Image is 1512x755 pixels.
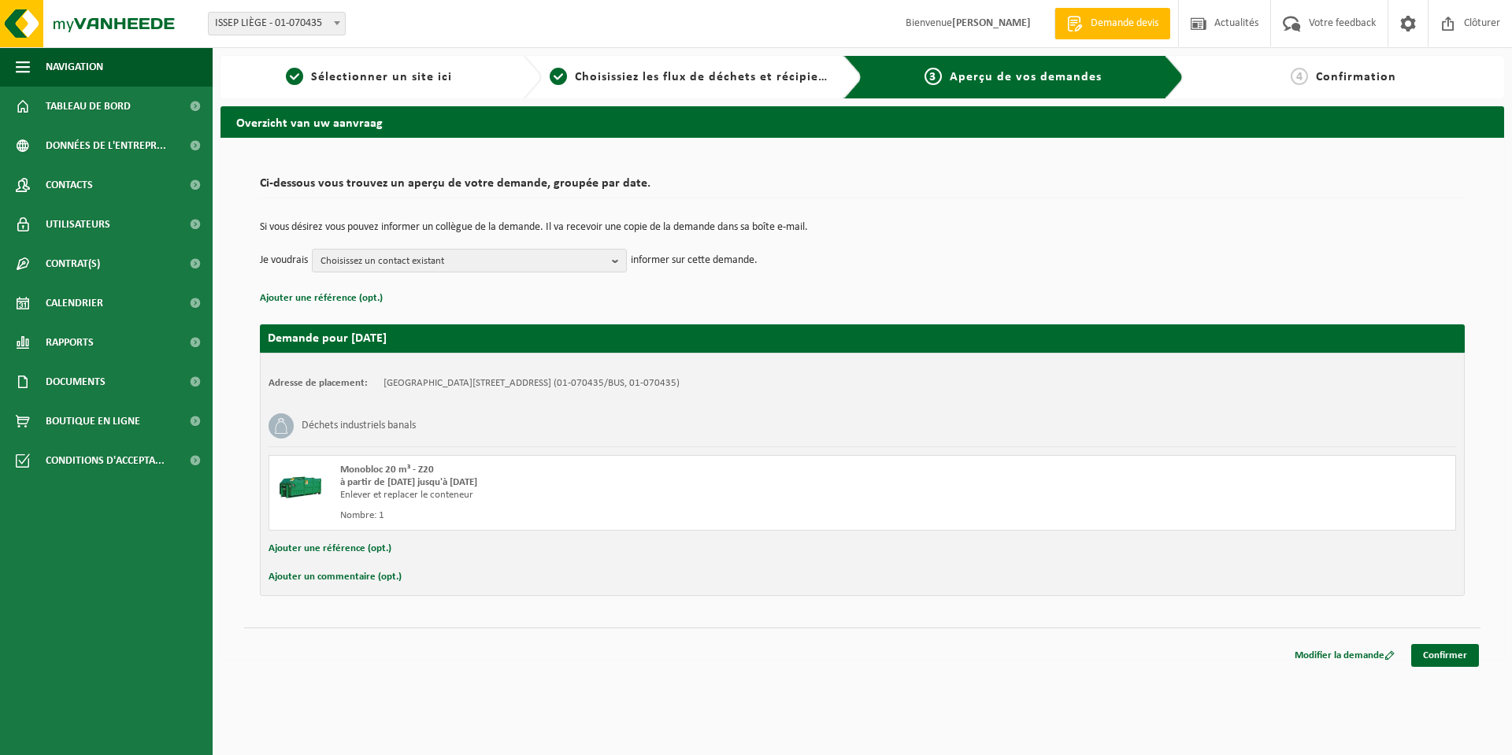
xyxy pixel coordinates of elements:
[302,413,416,439] h3: Déchets industriels banals
[311,71,452,83] span: Sélectionner un site ici
[550,68,567,85] span: 2
[550,68,832,87] a: 2Choisissiez les flux de déchets et récipients
[46,47,103,87] span: Navigation
[46,244,100,283] span: Contrat(s)
[269,567,402,587] button: Ajouter un commentaire (opt.)
[340,489,925,501] div: Enlever et replacer le conteneur
[952,17,1031,29] strong: [PERSON_NAME]
[209,13,345,35] span: ISSEP LIÈGE - 01-070435
[1283,644,1406,667] a: Modifier la demande
[260,222,1465,233] p: Si vous désirez vous pouvez informer un collègue de la demande. Il va recevoir une copie de la de...
[1316,71,1396,83] span: Confirmation
[46,165,93,205] span: Contacts
[208,12,346,35] span: ISSEP LIÈGE - 01-070435
[631,249,758,272] p: informer sur cette demande.
[269,538,391,559] button: Ajouter une référence (opt.)
[340,464,434,475] span: Monobloc 20 m³ - Z20
[46,283,103,323] span: Calendrier
[228,68,510,87] a: 1Sélectionner un site ici
[1291,68,1308,85] span: 4
[384,377,680,390] td: [GEOGRAPHIC_DATA][STREET_ADDRESS] (01-070435/BUS, 01-070435)
[220,106,1504,137] h2: Overzicht van uw aanvraag
[260,249,308,272] p: Je voudrais
[950,71,1102,83] span: Aperçu de vos demandes
[277,464,324,511] img: HK-XZ-20-GN-00.png
[312,249,627,272] button: Choisissez un contact existant
[575,71,837,83] span: Choisissiez les flux de déchets et récipients
[340,477,477,487] strong: à partir de [DATE] jusqu'à [DATE]
[46,87,131,126] span: Tableau de bord
[260,177,1465,198] h2: Ci-dessous vous trouvez un aperçu de votre demande, groupée par date.
[46,126,166,165] span: Données de l'entrepr...
[46,441,165,480] span: Conditions d'accepta...
[269,378,368,388] strong: Adresse de placement:
[46,205,110,244] span: Utilisateurs
[1054,8,1170,39] a: Demande devis
[286,68,303,85] span: 1
[46,362,106,402] span: Documents
[260,288,383,309] button: Ajouter une référence (opt.)
[46,323,94,362] span: Rapports
[268,332,387,345] strong: Demande pour [DATE]
[1087,16,1162,31] span: Demande devis
[340,509,925,522] div: Nombre: 1
[1411,644,1479,667] a: Confirmer
[46,402,140,441] span: Boutique en ligne
[925,68,942,85] span: 3
[321,250,606,273] span: Choisissez un contact existant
